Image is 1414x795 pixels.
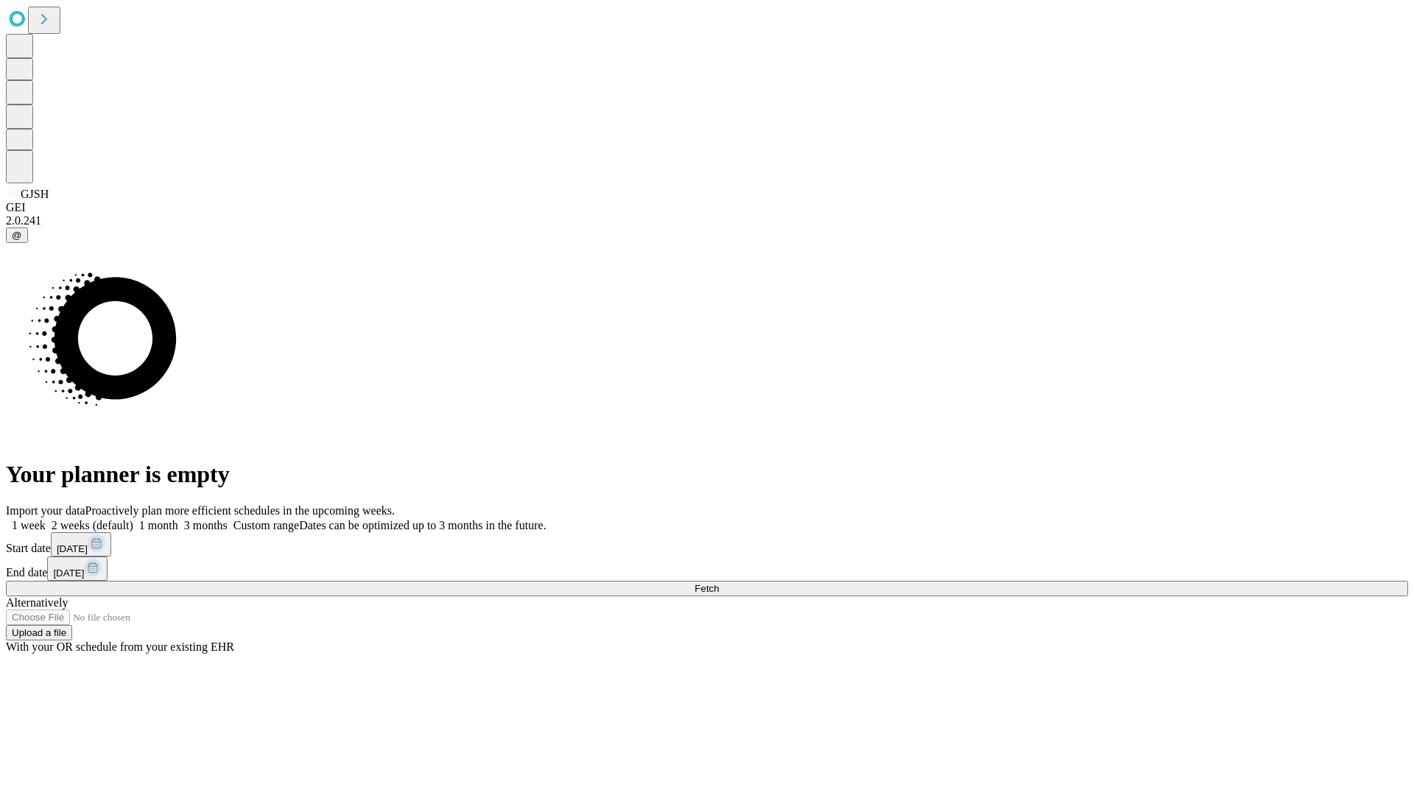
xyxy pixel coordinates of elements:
span: @ [12,230,22,241]
span: 2 weeks (default) [52,519,133,531]
h1: Your planner is empty [6,461,1408,488]
span: Dates can be optimized up to 3 months in the future. [299,519,546,531]
span: Import your data [6,504,85,517]
span: GJSH [21,188,49,200]
span: With your OR schedule from your existing EHR [6,640,234,653]
div: Start date [6,532,1408,556]
button: [DATE] [47,556,108,581]
div: End date [6,556,1408,581]
span: Custom range [233,519,299,531]
span: [DATE] [57,543,88,554]
span: 1 week [12,519,46,531]
span: Alternatively [6,596,68,609]
div: 2.0.241 [6,214,1408,227]
div: GEI [6,201,1408,214]
span: 1 month [139,519,178,531]
button: Fetch [6,581,1408,596]
span: [DATE] [53,568,84,579]
button: Upload a file [6,625,72,640]
button: [DATE] [51,532,111,556]
span: Proactively plan more efficient schedules in the upcoming weeks. [85,504,395,517]
span: 3 months [184,519,228,531]
span: Fetch [694,583,719,594]
button: @ [6,227,28,243]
